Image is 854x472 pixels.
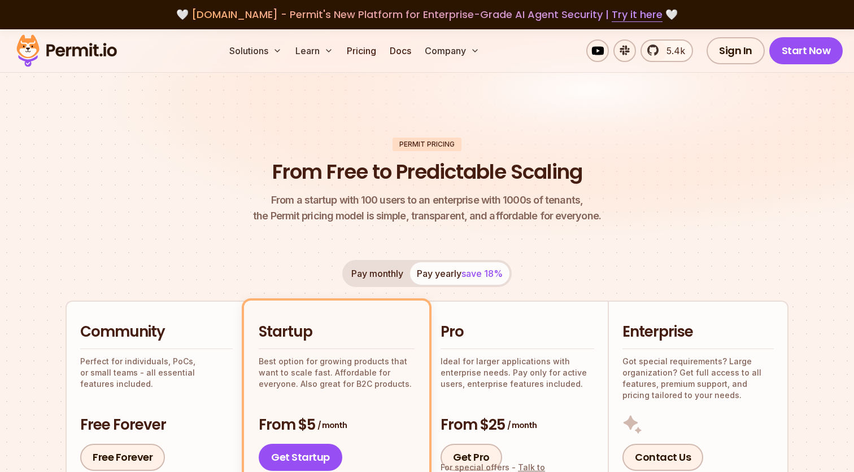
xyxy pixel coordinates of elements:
a: Get Startup [259,444,342,471]
span: From a startup with 100 users to an enterprise with 1000s of tenants, [253,192,601,208]
h2: Startup [259,322,415,342]
button: Learn [291,39,338,62]
a: Pricing [342,39,381,62]
h2: Community [80,322,233,342]
h3: From $25 [441,415,594,435]
p: Best option for growing products that want to scale fast. Affordable for everyone. Also great for... [259,356,415,390]
h1: From Free to Predictable Scaling [272,158,582,186]
a: Free Forever [80,444,165,471]
a: 5.4k [640,39,693,62]
a: Docs [385,39,416,62]
div: 🤍 🤍 [27,7,827,23]
p: Got special requirements? Large organization? Get full access to all features, premium support, a... [622,356,774,401]
h2: Pro [441,322,594,342]
img: Permit logo [11,32,122,70]
a: Start Now [769,37,843,64]
a: Try it here [612,7,663,22]
button: Company [420,39,484,62]
a: Get Pro [441,444,502,471]
h2: Enterprise [622,322,774,342]
a: Sign In [707,37,765,64]
span: [DOMAIN_NAME] - Permit's New Platform for Enterprise-Grade AI Agent Security | [191,7,663,21]
p: Ideal for larger applications with enterprise needs. Pay only for active users, enterprise featur... [441,356,594,390]
span: 5.4k [660,44,685,58]
div: Permit Pricing [393,138,461,151]
p: the Permit pricing model is simple, transparent, and affordable for everyone. [253,192,601,224]
button: Pay monthly [345,262,410,285]
span: / month [507,420,537,431]
p: Perfect for individuals, PoCs, or small teams - all essential features included. [80,356,233,390]
h3: Free Forever [80,415,233,435]
button: Solutions [225,39,286,62]
h3: From $5 [259,415,415,435]
a: Contact Us [622,444,703,471]
span: / month [317,420,347,431]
